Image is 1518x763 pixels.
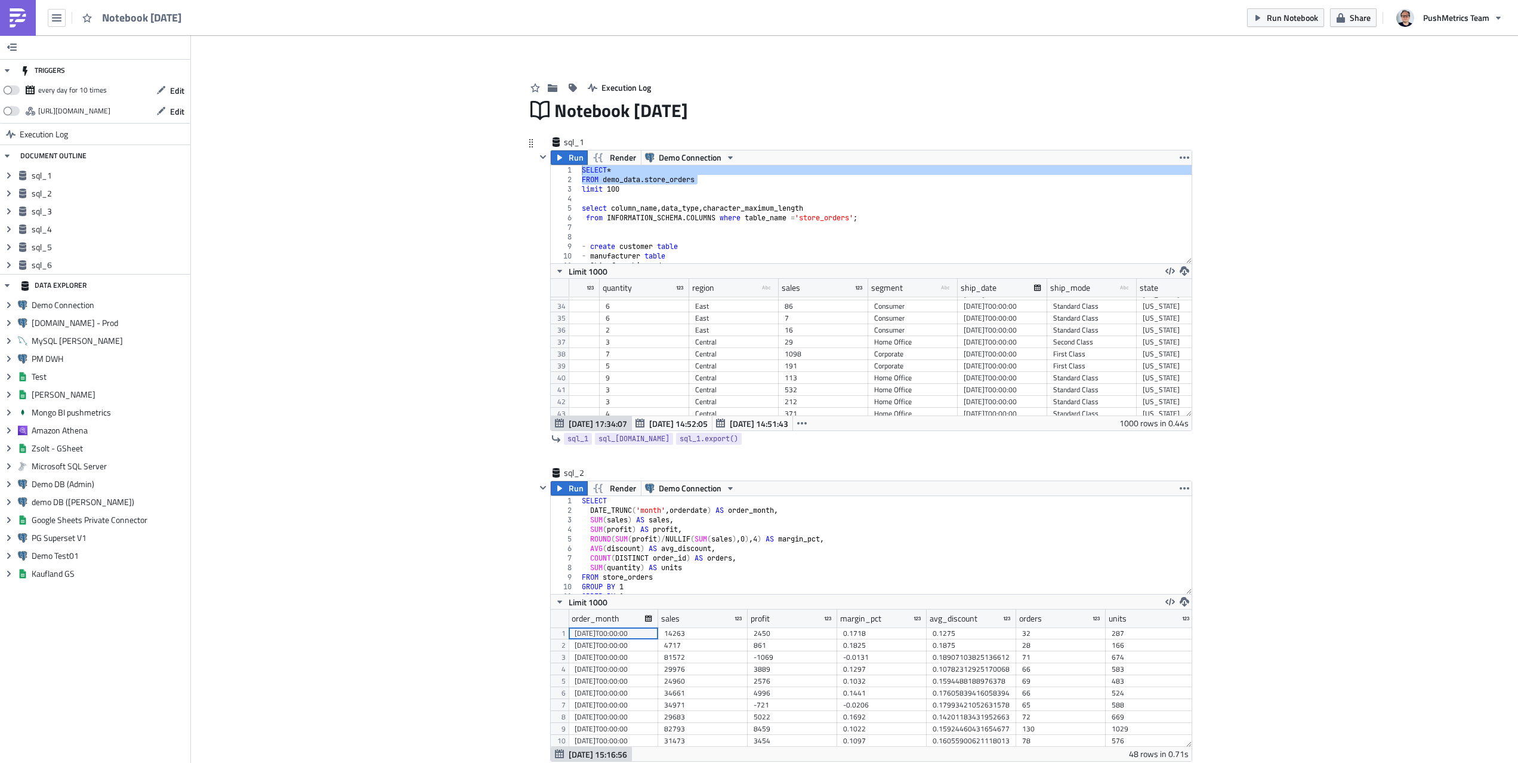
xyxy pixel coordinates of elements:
[661,610,680,627] div: sales
[964,360,1041,372] div: [DATE]T00:00:00
[606,348,683,360] div: 7
[1022,723,1100,735] div: 130
[964,336,1041,348] div: [DATE]T00:00:00
[582,78,657,97] button: Execution Log
[664,735,742,747] div: 31473
[32,425,187,436] span: Amazon Athena
[1022,735,1100,747] div: 78
[1129,747,1189,761] div: 48 rows in 0.71s
[1022,651,1100,663] div: 71
[964,408,1041,420] div: [DATE]T00:00:00
[664,639,742,651] div: 4717
[933,735,1010,747] div: 0.16055900621118013
[1112,663,1189,675] div: 583
[1053,348,1131,360] div: First Class
[1143,408,1220,420] div: [US_STATE]
[606,384,683,396] div: 3
[569,150,584,165] span: Run
[874,408,952,420] div: Home Office
[1143,348,1220,360] div: [US_STATE]
[536,150,550,164] button: Hide content
[649,417,708,430] span: [DATE] 14:52:05
[575,711,652,723] div: [DATE]T00:00:00
[1053,372,1131,384] div: Standard Class
[1112,711,1189,723] div: 669
[754,735,831,747] div: 3454
[1267,11,1318,24] span: Run Notebook
[676,433,742,445] a: sql_1.export()
[569,748,627,761] span: [DATE] 15:16:56
[606,336,683,348] div: 3
[606,372,683,384] div: 9
[551,553,579,563] div: 7
[572,610,619,627] div: order_month
[32,568,187,579] span: Kaufland GS
[606,300,683,312] div: 6
[664,711,742,723] div: 29683
[551,515,579,525] div: 3
[32,318,187,328] span: [DOMAIN_NAME] - Prod
[874,324,952,336] div: Consumer
[659,150,721,165] span: Demo Connection
[964,396,1041,408] div: [DATE]T00:00:00
[32,497,187,507] span: demo DB ([PERSON_NAME])
[1112,639,1189,651] div: 166
[843,699,921,711] div: -0.0206
[1143,324,1220,336] div: [US_STATE]
[933,687,1010,699] div: 0.17605839416058394
[587,150,641,165] button: Render
[843,687,921,699] div: 0.1441
[32,479,187,490] span: Demo DB (Admin)
[1330,8,1377,27] button: Share
[843,675,921,687] div: 0.1032
[575,687,652,699] div: [DATE]T00:00:00
[20,60,65,81] div: TRIGGERS
[1053,336,1131,348] div: Second Class
[551,223,579,232] div: 7
[964,312,1041,324] div: [DATE]T00:00:00
[1022,663,1100,675] div: 66
[785,396,862,408] div: 212
[695,324,773,336] div: East
[32,242,187,253] span: sql_5
[1112,723,1189,735] div: 1029
[32,170,187,181] span: sql_1
[1423,11,1489,24] span: PushMetrics Team
[32,461,187,472] span: Microsoft SQL Server
[1109,610,1127,627] div: units
[551,525,579,534] div: 4
[1389,5,1509,31] button: PushMetrics Team
[575,627,652,639] div: [DATE]T00:00:00
[785,408,862,420] div: 371
[843,735,921,747] div: 0.1097
[575,735,652,747] div: [DATE]T00:00:00
[38,102,110,120] div: https://pushmetrics.io/api/v1/report/MNoRx16LXk/webhook?token=a635e4b0d4eb4cef9fa69c986aede4c1
[1053,408,1131,420] div: Standard Class
[587,481,641,496] button: Render
[1022,699,1100,711] div: 65
[1053,384,1131,396] div: Standard Class
[32,389,187,400] span: [PERSON_NAME]
[1143,384,1220,396] div: [US_STATE]
[695,384,773,396] div: Central
[551,232,579,242] div: 8
[1053,324,1131,336] div: Standard Class
[843,711,921,723] div: 0.1692
[551,184,579,194] div: 3
[32,224,187,235] span: sql_4
[170,84,184,97] span: Edit
[551,194,579,204] div: 4
[610,150,636,165] span: Render
[664,723,742,735] div: 82793
[1350,11,1371,24] span: Share
[961,279,996,297] div: ship_date
[964,300,1041,312] div: [DATE]T00:00:00
[692,279,714,297] div: region
[575,723,652,735] div: [DATE]T00:00:00
[567,433,588,445] span: sql_1
[664,675,742,687] div: 24960
[754,627,831,639] div: 2450
[551,261,579,270] div: 11
[1112,687,1189,699] div: 524
[32,188,187,199] span: sql_2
